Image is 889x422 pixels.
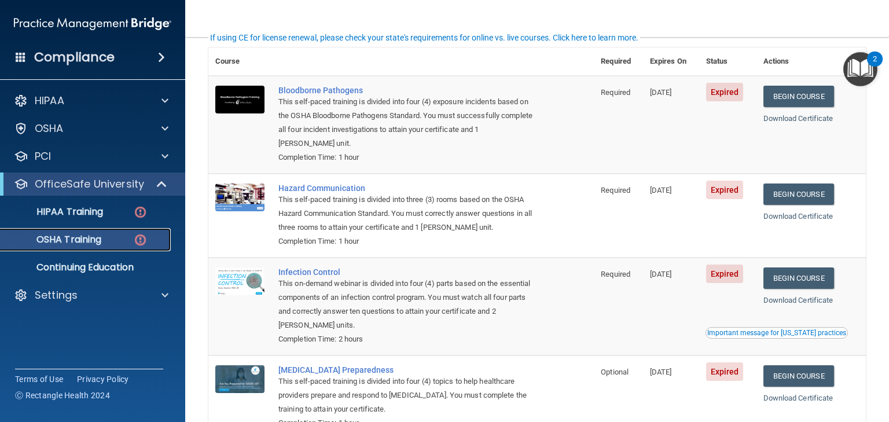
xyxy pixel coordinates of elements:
img: danger-circle.6113f641.png [133,233,148,247]
a: Begin Course [763,184,834,205]
span: Required [601,186,630,195]
span: [DATE] [650,368,672,376]
th: Status [699,47,756,76]
p: HIPAA [35,94,64,108]
th: Expires On [643,47,699,76]
span: Ⓒ Rectangle Health 2024 [15,390,110,401]
button: Read this if you are a dental practitioner in the state of CA [706,327,848,339]
div: Important message for [US_STATE] practices [707,329,846,336]
a: OfficeSafe University [14,177,168,191]
p: OSHA [35,122,64,135]
span: Optional [601,368,629,376]
p: HIPAA Training [8,206,103,218]
img: danger-circle.6113f641.png [133,205,148,219]
div: 2 [873,59,877,74]
p: Settings [35,288,78,302]
span: Expired [706,83,744,101]
button: If using CE for license renewal, please check your state's requirements for online vs. live cours... [208,32,640,43]
a: Begin Course [763,267,834,289]
div: Completion Time: 1 hour [278,234,536,248]
p: Continuing Education [8,262,166,273]
span: Expired [706,265,744,283]
button: Open Resource Center, 2 new notifications [843,52,877,86]
a: Begin Course [763,365,834,387]
img: PMB logo [14,12,171,35]
span: Expired [706,181,744,199]
th: Actions [756,47,866,76]
th: Required [594,47,642,76]
a: Download Certificate [763,212,833,221]
div: If using CE for license renewal, please check your state's requirements for online vs. live cours... [210,34,638,42]
div: This self-paced training is divided into four (4) exposure incidents based on the OSHA Bloodborne... [278,95,536,151]
h4: Compliance [34,49,115,65]
a: Terms of Use [15,373,63,385]
a: Infection Control [278,267,536,277]
a: Download Certificate [763,114,833,123]
a: Privacy Policy [77,373,129,385]
div: Completion Time: 1 hour [278,151,536,164]
p: PCI [35,149,51,163]
a: OSHA [14,122,168,135]
div: This on-demand webinar is divided into four (4) parts based on the essential components of an inf... [278,277,536,332]
a: Download Certificate [763,296,833,304]
span: Expired [706,362,744,381]
a: Hazard Communication [278,184,536,193]
a: HIPAA [14,94,168,108]
span: [DATE] [650,186,672,195]
span: Required [601,270,630,278]
th: Course [208,47,271,76]
p: OSHA Training [8,234,101,245]
a: Begin Course [763,86,834,107]
a: Bloodborne Pathogens [278,86,536,95]
p: OfficeSafe University [35,177,144,191]
a: PCI [14,149,168,163]
a: Download Certificate [763,394,833,402]
span: [DATE] [650,88,672,97]
div: Completion Time: 2 hours [278,332,536,346]
span: Required [601,88,630,97]
a: [MEDICAL_DATA] Preparedness [278,365,536,375]
div: This self-paced training is divided into four (4) topics to help healthcare providers prepare and... [278,375,536,416]
span: [DATE] [650,270,672,278]
a: Settings [14,288,168,302]
div: This self-paced training is divided into three (3) rooms based on the OSHA Hazard Communication S... [278,193,536,234]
